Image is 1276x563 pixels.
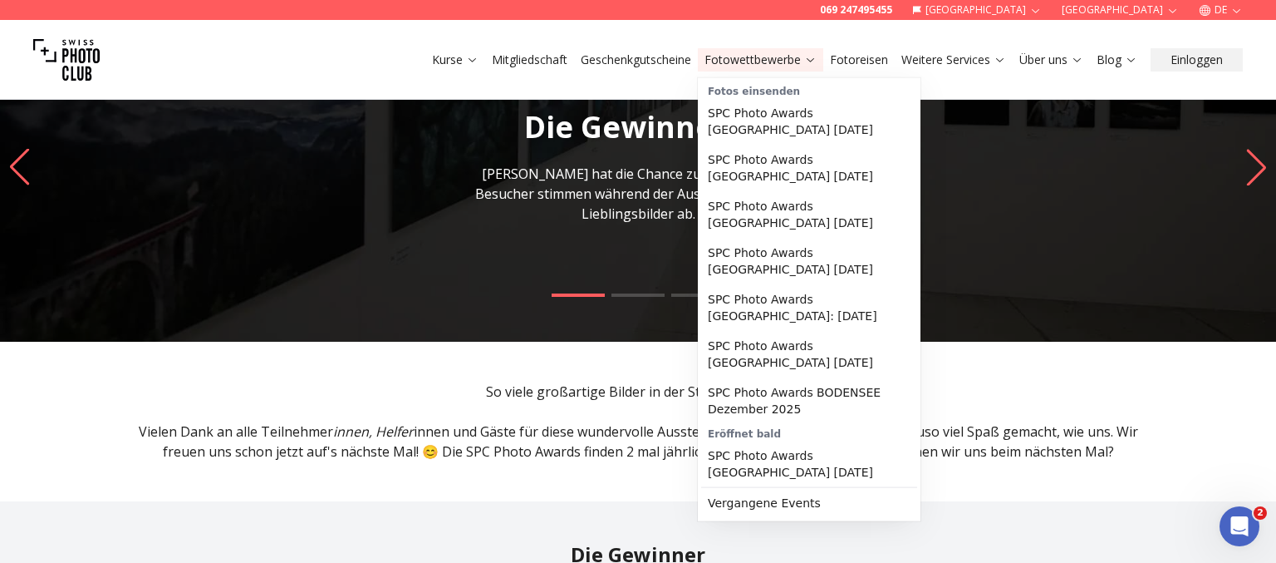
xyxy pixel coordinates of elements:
[1090,48,1144,72] button: Blog
[820,3,892,17] a: 069 247495455
[701,191,917,238] a: SPC Photo Awards [GEOGRAPHIC_DATA] [DATE]
[1013,48,1090,72] button: Über uns
[704,52,817,68] a: Fotowettbewerbe
[581,52,691,68] a: Geschenkgutscheine
[701,424,917,441] div: Eröffnet bald
[701,81,917,98] div: Fotos einsenden
[1254,506,1267,520] span: 2
[701,145,917,191] a: SPC Photo Awards [GEOGRAPHIC_DATA] [DATE]
[830,52,888,68] a: Fotoreisen
[701,378,917,424] a: SPC Photo Awards BODENSEE Dezember 2025
[452,164,824,224] p: [PERSON_NAME] hat die Chance zu gewinnen! Alle Besucher stimmen während der Ausstellung für ihre ...
[895,48,1013,72] button: Weitere Services
[701,441,917,487] a: SPC Photo Awards [GEOGRAPHIC_DATA] [DATE]
[432,52,478,68] a: Kurse
[901,52,1006,68] a: Weitere Services
[1151,48,1243,72] button: Einloggen
[1220,506,1259,546] iframe: Intercom live chat
[425,48,485,72] button: Kurse
[1097,52,1137,68] a: Blog
[1019,52,1083,68] a: Über uns
[698,48,823,72] button: Fotowettbewerbe
[574,48,698,72] button: Geschenkgutscheine
[701,331,917,378] a: SPC Photo Awards [GEOGRAPHIC_DATA] [DATE]
[120,382,1156,402] p: So viele großartige Bilder in der Strzelski Galerie!
[485,48,574,72] button: Mitgliedschaft
[823,48,895,72] button: Fotoreisen
[333,422,414,441] em: innen, Helfer
[701,238,917,284] a: SPC Photo Awards [GEOGRAPHIC_DATA] [DATE]
[701,284,917,331] a: SPC Photo Awards [GEOGRAPHIC_DATA]: [DATE]
[701,98,917,145] a: SPC Photo Awards [GEOGRAPHIC_DATA] [DATE]
[492,52,567,68] a: Mitgliedschaft
[33,27,100,93] img: Swiss photo club
[701,488,917,518] a: Vergangene Events
[120,422,1156,462] p: Vielen Dank an alle Teilnehmer innen und Gäste für diese wundervolle Ausstellung! Wir hoffen, es ...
